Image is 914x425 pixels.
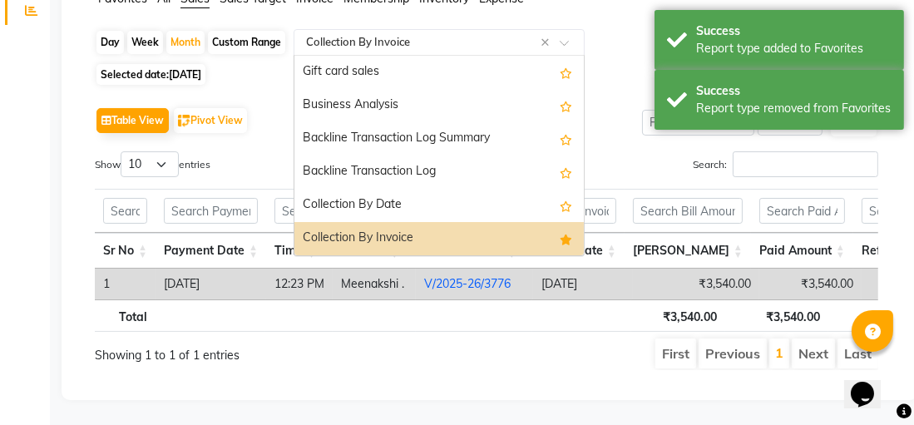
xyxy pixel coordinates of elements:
th: Bill Amount: activate to sort column ascending [625,233,751,269]
span: Add this report to Favorites List [560,129,572,149]
input: Search Payment Date [164,198,258,224]
ng-dropdown-panel: Options list [294,55,585,256]
input: Search Paid Amount [759,198,845,224]
td: 12:23 PM [266,269,333,299]
iframe: chat widget [844,358,897,408]
input: Search Sr No [103,198,147,224]
img: pivot.png [178,115,190,127]
div: Success [696,22,892,40]
div: Month [166,31,205,54]
td: Meenakshi . [333,269,416,299]
a: 1 [775,344,783,361]
div: Backline Transaction Log Summary [294,122,584,156]
th: ₹3,540.00 [631,299,726,332]
span: Clear all [541,34,555,52]
th: ₹3,540.00 [725,299,828,332]
div: Backline Transaction Log [294,156,584,189]
div: Report type added to Favorites [696,40,892,57]
div: Report type removed from Favorites [696,100,892,117]
th: Payment Date: activate to sort column ascending [156,233,266,269]
td: 1 [95,269,156,299]
div: Collection By Date [294,189,584,222]
span: Add this report to Favorites List [560,162,572,182]
div: Week [127,31,163,54]
select: Showentries [121,151,179,177]
th: Time: activate to sort column ascending [266,233,324,269]
a: V/2025-26/3776 [424,276,511,291]
input: Search: [733,151,878,177]
div: Day [96,31,124,54]
button: Table View [96,108,169,133]
span: Add this report to Favorites List [560,195,572,215]
div: Showing 1 to 1 of 1 entries [95,337,407,364]
th: Sr No: activate to sort column ascending [95,233,156,269]
div: Gift card sales [294,56,584,89]
div: Custom Range [208,31,285,54]
span: Add this report to Favorites List [560,96,572,116]
span: [DATE] [169,68,201,81]
div: Success [696,82,892,100]
label: Show entries [95,151,210,177]
button: Pivot View [174,108,247,133]
td: [DATE] [533,269,633,299]
td: ₹3,540.00 [759,269,862,299]
span: Add this report to Favorites List [560,62,572,82]
td: ₹3,540.00 [633,269,759,299]
span: Selected date: [96,64,205,85]
td: [DATE] [156,269,266,299]
input: Search Bill Amount [633,198,743,224]
th: Total [95,299,156,332]
th: Paid Amount: activate to sort column ascending [751,233,853,269]
div: Business Analysis [294,89,584,122]
span: Added to Favorites [560,229,572,249]
label: Search: [693,151,878,177]
input: Search Time [274,198,316,224]
div: Collection By Invoice [294,222,584,255]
